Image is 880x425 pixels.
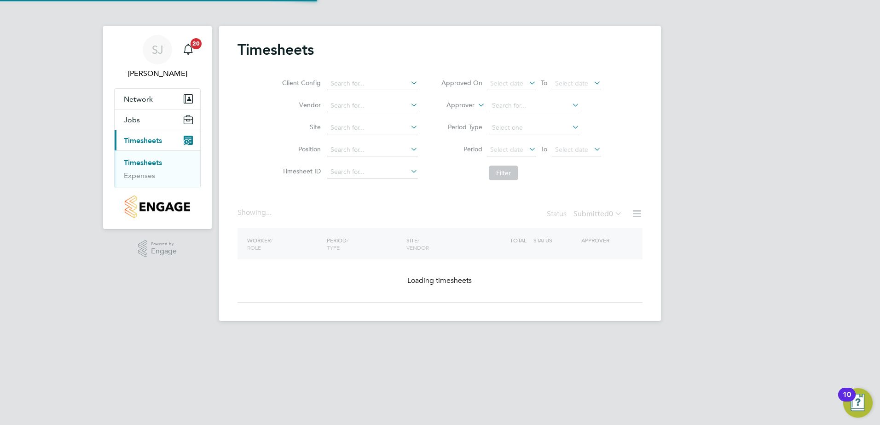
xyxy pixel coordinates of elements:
label: Approved On [441,79,482,87]
input: Search for... [327,144,418,156]
span: Engage [151,247,177,255]
span: Simon Jones [114,68,201,79]
label: Site [279,123,321,131]
label: Submitted [573,209,622,218]
a: Expenses [124,171,155,180]
span: SJ [152,44,163,56]
label: Vendor [279,101,321,109]
label: Period [441,145,482,153]
span: Powered by [151,240,177,248]
span: Select date [490,79,523,87]
img: countryside-properties-logo-retina.png [125,195,190,218]
a: Timesheets [124,158,162,167]
label: Approver [433,101,475,110]
span: ... [266,208,272,217]
span: Select date [555,145,588,154]
input: Select one [489,121,579,134]
span: Select date [490,145,523,154]
label: Timesheet ID [279,167,321,175]
span: 0 [609,209,613,218]
div: Timesheets [115,150,200,188]
button: Network [115,89,200,109]
span: 20 [191,38,202,49]
div: Showing [237,208,273,218]
a: Go to home page [114,195,201,218]
span: Jobs [124,115,140,124]
span: To [538,77,550,89]
label: Period Type [441,123,482,131]
label: Client Config [279,79,321,87]
label: Position [279,145,321,153]
button: Open Resource Center, 10 new notifications [843,388,873,418]
input: Search for... [327,121,418,134]
a: Powered byEngage [138,240,177,258]
nav: Main navigation [103,26,212,229]
div: Status [547,208,624,221]
input: Search for... [327,99,418,112]
span: To [538,143,550,155]
span: Network [124,95,153,103]
h2: Timesheets [237,40,314,59]
a: SJ[PERSON_NAME] [114,35,201,79]
a: 20 [179,35,197,64]
span: Timesheets [124,136,162,145]
div: 10 [843,395,851,407]
button: Filter [489,166,518,180]
button: Timesheets [115,130,200,150]
button: Jobs [115,109,200,130]
input: Search for... [327,166,418,178]
input: Search for... [327,77,418,90]
input: Search for... [489,99,579,112]
span: Select date [555,79,588,87]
